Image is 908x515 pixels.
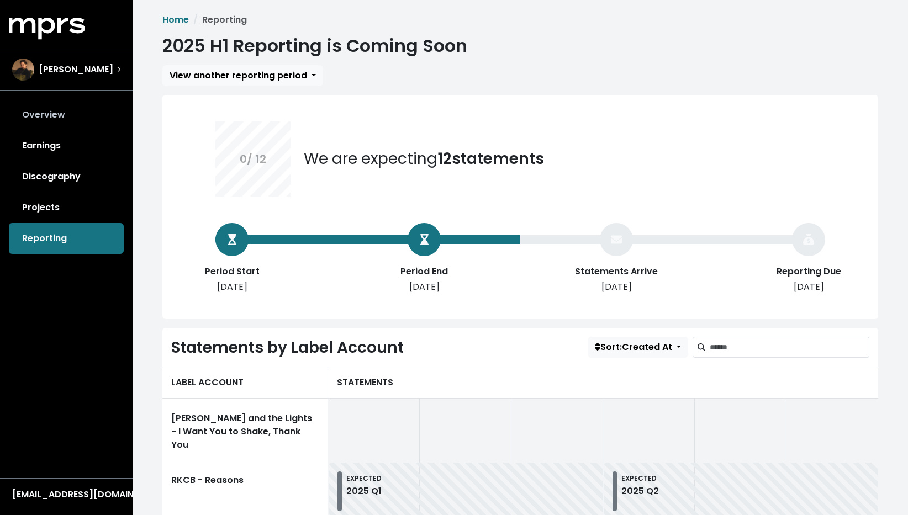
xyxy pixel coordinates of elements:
[189,13,247,26] li: Reporting
[162,13,189,26] a: Home
[162,367,328,399] div: LABEL ACCOUNT
[572,280,661,294] div: [DATE]
[162,35,467,56] h1: 2025 H1 Reporting is Coming Soon
[39,63,113,76] span: [PERSON_NAME]
[380,265,468,278] div: Period End
[710,337,869,358] input: Search label accounts
[595,341,672,353] span: Sort: Created At
[304,147,544,171] div: We are expecting
[346,474,382,483] small: EXPECTED
[162,13,878,26] nav: breadcrumb
[764,265,853,278] div: Reporting Due
[9,99,124,130] a: Overview
[588,337,688,358] button: Sort:Created At
[9,161,124,192] a: Discography
[171,338,404,357] h2: Statements by Label Account
[621,474,657,483] small: EXPECTED
[572,265,661,278] div: Statements Arrive
[188,265,276,278] div: Period Start
[12,59,34,81] img: The selected account / producer
[9,22,85,34] a: mprs logo
[170,69,307,82] span: View another reporting period
[346,485,382,498] div: 2025 Q1
[328,367,878,399] div: STATEMENTS
[9,192,124,223] a: Projects
[188,280,276,294] div: [DATE]
[162,399,328,460] a: [PERSON_NAME] and the Lights - I Want You to Shake, Thank You
[621,485,659,498] div: 2025 Q2
[9,130,124,161] a: Earnings
[12,488,120,501] div: [EMAIL_ADDRESS][DOMAIN_NAME]
[764,280,853,294] div: [DATE]
[9,487,124,502] button: [EMAIL_ADDRESS][DOMAIN_NAME]
[437,148,544,169] b: 12 statements
[162,65,323,86] button: View another reporting period
[380,280,468,294] div: [DATE]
